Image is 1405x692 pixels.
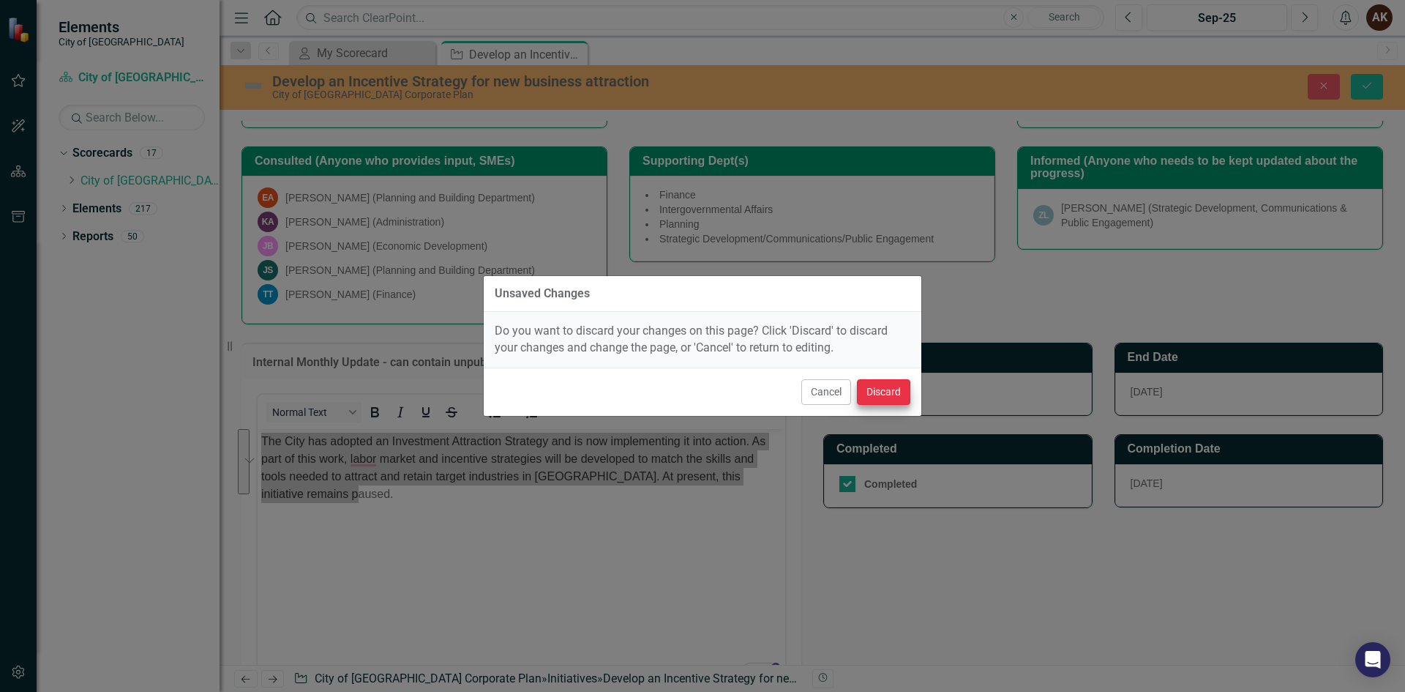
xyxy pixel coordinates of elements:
div: Do you want to discard your changes on this page? Click 'Discard' to discard your changes and cha... [484,312,921,368]
p: The City has adopted an Investment Attraction Strategy and is now implementing it into action. As... [4,4,524,74]
div: Open Intercom Messenger [1355,642,1390,677]
div: Unsaved Changes [495,287,590,300]
button: Cancel [801,379,851,405]
button: Discard [857,379,910,405]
